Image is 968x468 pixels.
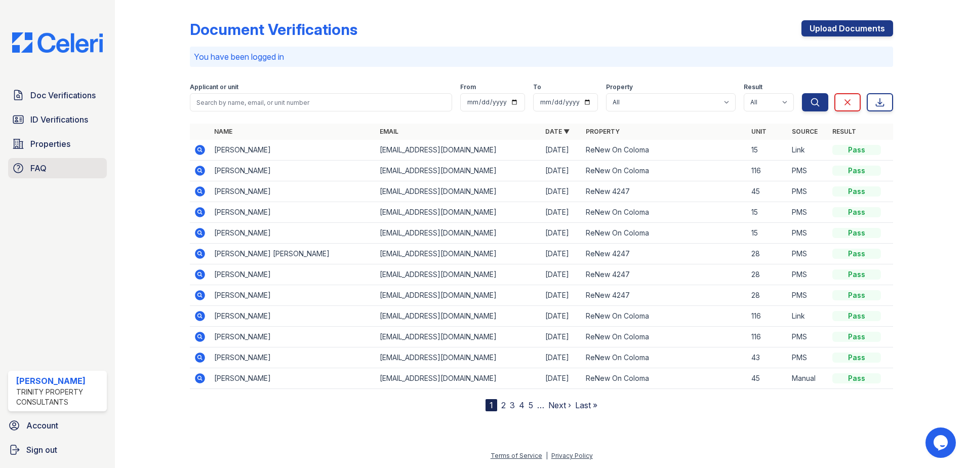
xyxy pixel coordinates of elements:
td: [PERSON_NAME] [210,327,376,347]
a: Source [792,128,818,135]
span: Doc Verifications [30,89,96,101]
td: [EMAIL_ADDRESS][DOMAIN_NAME] [376,140,541,161]
td: [EMAIL_ADDRESS][DOMAIN_NAME] [376,327,541,347]
span: … [537,399,544,411]
div: Pass [832,373,881,383]
td: [DATE] [541,223,582,244]
td: [PERSON_NAME] [PERSON_NAME] [210,244,376,264]
td: [DATE] [541,140,582,161]
td: [EMAIL_ADDRESS][DOMAIN_NAME] [376,244,541,264]
a: ID Verifications [8,109,107,130]
td: ReNew 4247 [582,181,747,202]
td: [PERSON_NAME] [210,140,376,161]
img: CE_Logo_Blue-a8612792a0a2168367f1c8372b55b34899dd931a85d93a1a3d3e32e68fde9ad4.png [4,32,111,53]
td: Link [788,140,828,161]
td: [PERSON_NAME] [210,161,376,181]
td: [DATE] [541,368,582,389]
td: [DATE] [541,244,582,264]
a: Properties [8,134,107,154]
div: Pass [832,269,881,280]
td: 116 [747,306,788,327]
td: [EMAIL_ADDRESS][DOMAIN_NAME] [376,181,541,202]
td: 15 [747,202,788,223]
a: 3 [510,400,515,410]
p: You have been logged in [194,51,889,63]
div: 1 [486,399,497,411]
td: [PERSON_NAME] [210,181,376,202]
a: 4 [519,400,525,410]
td: PMS [788,161,828,181]
div: | [546,452,548,459]
td: 28 [747,244,788,264]
div: Document Verifications [190,20,357,38]
label: Property [606,83,633,91]
td: [EMAIL_ADDRESS][DOMAIN_NAME] [376,161,541,181]
td: [DATE] [541,327,582,347]
td: ReNew On Coloma [582,306,747,327]
td: [PERSON_NAME] [210,347,376,368]
div: Pass [832,166,881,176]
td: Link [788,306,828,327]
td: [PERSON_NAME] [210,285,376,306]
span: ID Verifications [30,113,88,126]
td: ReNew On Coloma [582,327,747,347]
td: PMS [788,181,828,202]
td: ReNew On Coloma [582,368,747,389]
label: To [533,83,541,91]
td: 28 [747,285,788,306]
td: 45 [747,368,788,389]
td: [PERSON_NAME] [210,264,376,285]
td: PMS [788,347,828,368]
td: [DATE] [541,264,582,285]
span: Sign out [26,444,57,456]
td: [DATE] [541,285,582,306]
td: 116 [747,327,788,347]
div: Pass [832,290,881,300]
a: 2 [501,400,506,410]
input: Search by name, email, or unit number [190,93,452,111]
span: Account [26,419,58,432]
td: 43 [747,347,788,368]
td: ReNew On Coloma [582,347,747,368]
td: [DATE] [541,306,582,327]
td: 15 [747,140,788,161]
td: ReNew On Coloma [582,223,747,244]
td: 45 [747,181,788,202]
a: Last » [575,400,597,410]
td: [PERSON_NAME] [210,223,376,244]
td: [DATE] [541,202,582,223]
a: 5 [529,400,533,410]
a: Property [586,128,620,135]
span: Properties [30,138,70,150]
td: 116 [747,161,788,181]
td: [EMAIL_ADDRESS][DOMAIN_NAME] [376,368,541,389]
div: Pass [832,353,881,363]
td: PMS [788,327,828,347]
td: PMS [788,223,828,244]
a: Account [4,415,111,436]
td: ReNew 4247 [582,285,747,306]
td: ReNew On Coloma [582,161,747,181]
div: Pass [832,249,881,259]
span: FAQ [30,162,47,174]
td: [DATE] [541,161,582,181]
td: [DATE] [541,347,582,368]
div: Pass [832,186,881,197]
td: [EMAIL_ADDRESS][DOMAIN_NAME] [376,264,541,285]
td: PMS [788,264,828,285]
td: [PERSON_NAME] [210,368,376,389]
td: [PERSON_NAME] [210,202,376,223]
a: Result [832,128,856,135]
a: Date ▼ [545,128,570,135]
a: Terms of Service [491,452,542,459]
td: [EMAIL_ADDRESS][DOMAIN_NAME] [376,202,541,223]
div: Trinity Property Consultants [16,387,103,407]
a: Doc Verifications [8,85,107,105]
td: [EMAIL_ADDRESS][DOMAIN_NAME] [376,347,541,368]
a: Unit [751,128,767,135]
a: Next › [548,400,571,410]
td: [PERSON_NAME] [210,306,376,327]
div: [PERSON_NAME] [16,375,103,387]
div: Pass [832,332,881,342]
div: Pass [832,207,881,217]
